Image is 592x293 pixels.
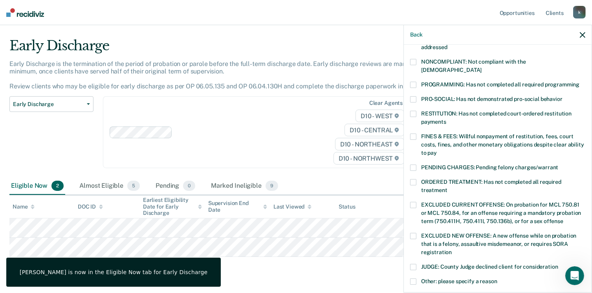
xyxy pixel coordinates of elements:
[356,110,404,122] span: D10 - WEST
[9,60,432,90] p: Early Discharge is the termination of the period of probation or parole before the full-term disc...
[565,266,584,285] iframe: Intercom live chat
[78,178,141,195] div: Almost Eligible
[20,269,207,276] div: [PERSON_NAME] is now in the Eligible Now tab for Early Discharge
[183,181,195,191] span: 0
[127,181,140,191] span: 5
[266,181,278,191] span: 9
[421,264,558,270] span: JUDGE: County Judge declined client for consideration
[421,179,561,193] span: ORDERED TREATMENT: Has not completed all required treatment
[421,110,572,125] span: RESTITUTION: Has not completed court-ordered restitution payments
[78,203,103,210] div: DOC ID
[143,197,202,216] div: Earliest Eligibility Date for Early Discharge
[421,59,526,73] span: NONCOMPLIANT: Not compliant with the [DEMOGRAPHIC_DATA]
[13,203,35,210] div: Name
[154,178,197,195] div: Pending
[339,203,356,210] div: Status
[273,203,312,210] div: Last Viewed
[573,6,586,18] div: k
[410,31,423,38] button: Back
[421,164,558,170] span: PENDING CHARGES: Pending felony charges/warrant
[345,124,404,136] span: D10 - CENTRAL
[9,178,65,195] div: Eligible Now
[369,100,403,106] div: Clear agents
[209,178,280,195] div: Marked Ineligible
[421,278,497,284] span: Other: please specify a reason
[421,96,563,102] span: PRO-SOCIAL: Has not demonstrated pro-social behavior
[335,138,404,150] span: D10 - NORTHEAST
[421,201,581,224] span: EXCLUDED CURRENT OFFENSE: On probation for MCL 750.81 or MCL 750.84, for an offense requiring a m...
[421,81,579,88] span: PROGRAMMING: Has not completed all required programming
[51,181,64,191] span: 2
[208,200,267,213] div: Supervision End Date
[334,152,404,165] span: D10 - NORTHWEST
[421,133,584,156] span: FINES & FEES: Willful nonpayment of restitution, fees, court costs, fines, and other monetary obl...
[421,233,576,255] span: EXCLUDED NEW OFFENSE: A new offense while on probation that is a felony, assaultive misdemeanor, ...
[6,8,44,17] img: Recidiviz
[9,38,453,60] div: Early Discharge
[13,101,84,108] span: Early Discharge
